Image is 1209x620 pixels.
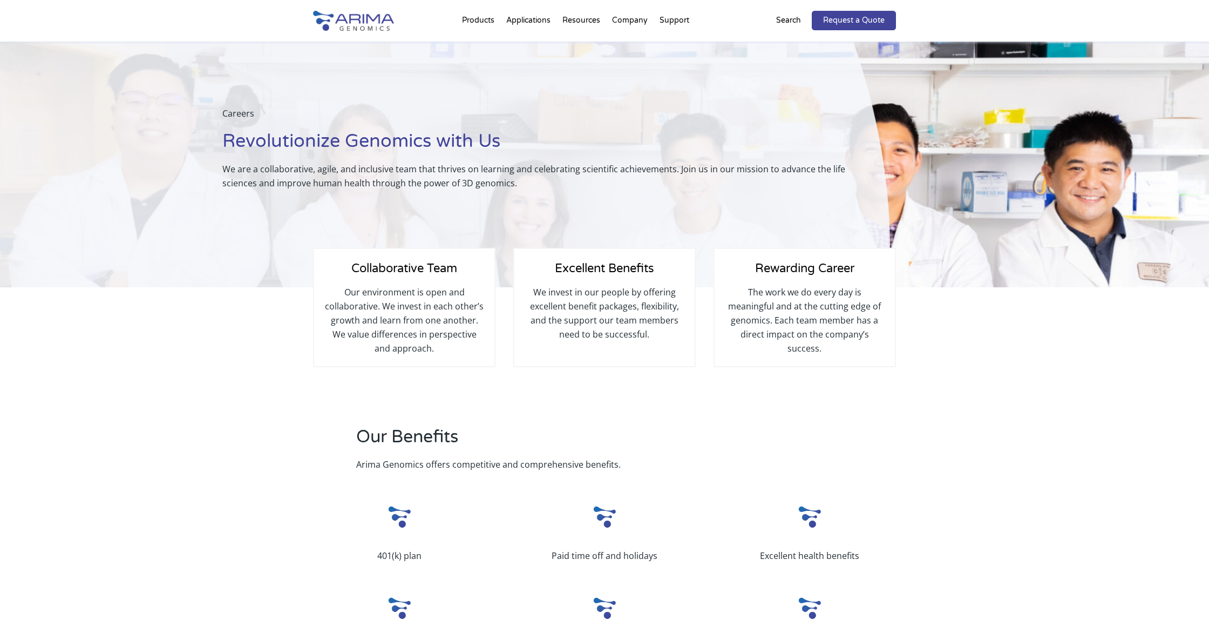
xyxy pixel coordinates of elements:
p: We invest in our people by offering excellent benefit packages, flexibility, and the support our ... [525,285,684,341]
img: Arima_Small_Logo [588,501,621,533]
p: We are a collaborative, agile, and inclusive team that thrives on learning and celebrating scient... [222,162,863,190]
p: The work we do every day is meaningful and at the cutting edge of genomics. Each team member has ... [725,285,884,355]
span: Rewarding Career [755,261,854,275]
h2: Our Benefits [356,425,742,457]
h1: Revolutionize Genomics with Us [222,129,863,162]
p: Search [776,14,801,28]
p: Arima Genomics offers competitive and comprehensive benefits. [356,457,742,471]
img: Arima-Genomics-logo [313,11,394,31]
img: Arima_Small_Logo [793,501,826,533]
span: Collaborative Team [351,261,457,275]
p: Paid time off and holidays [518,549,691,563]
p: Excellent health benefits [723,549,896,563]
img: Arima_Small_Logo [383,501,416,533]
p: Careers [222,106,863,129]
p: Our environment is open and collaborative. We invest in each other’s growth and learn from one an... [325,285,484,355]
a: Request a Quote [812,11,896,30]
span: Excellent Benefits [555,261,654,275]
p: 401(k) plan [313,549,486,563]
